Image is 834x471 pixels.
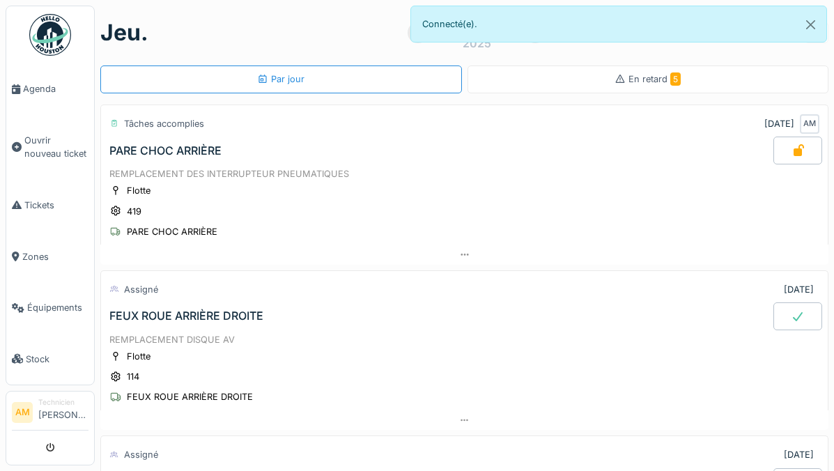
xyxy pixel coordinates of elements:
span: 5 [670,72,681,86]
span: En retard [628,74,681,84]
div: Tâches accomplies [124,117,204,130]
div: [DATE] [784,448,814,461]
div: Connecté(e). [410,6,828,43]
div: Assigné [124,448,158,461]
div: REMPLACEMENT DES INTERRUPTEUR PNEUMATIQUES [109,167,819,180]
div: PARE CHOC ARRIÈRE [127,225,217,238]
span: Stock [26,353,88,366]
button: Close [795,6,826,43]
span: Tickets [24,199,88,212]
div: 419 [127,205,141,218]
a: Stock [6,334,94,385]
a: Équipements [6,282,94,334]
div: Assigné [124,283,158,296]
div: PARE CHOC ARRIÈRE [109,144,222,157]
img: Badge_color-CXgf-gQk.svg [29,14,71,56]
div: 114 [127,370,139,383]
a: Ouvrir nouveau ticket [6,115,94,180]
div: Flotte [127,184,150,197]
span: Ouvrir nouveau ticket [24,134,88,160]
div: [DATE] [764,117,794,130]
div: Flotte [127,350,150,363]
div: FEUX ROUE ARRIÈRE DROITE [109,309,263,323]
div: 2025 [463,35,491,52]
li: [PERSON_NAME] [38,397,88,427]
div: Par jour [257,72,304,86]
span: Équipements [27,301,88,314]
div: Technicien [38,397,88,408]
div: REMPLACEMENT DISQUE AV [109,333,819,346]
a: Zones [6,231,94,282]
a: AM Technicien[PERSON_NAME] [12,397,88,431]
a: Agenda [6,63,94,115]
span: Zones [22,250,88,263]
div: AM [800,114,819,134]
li: AM [12,402,33,423]
a: Tickets [6,180,94,231]
div: [DATE] [784,283,814,296]
span: Agenda [23,82,88,95]
h1: jeu. [100,20,148,46]
div: FEUX ROUE ARRIÈRE DROITE [127,390,253,403]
